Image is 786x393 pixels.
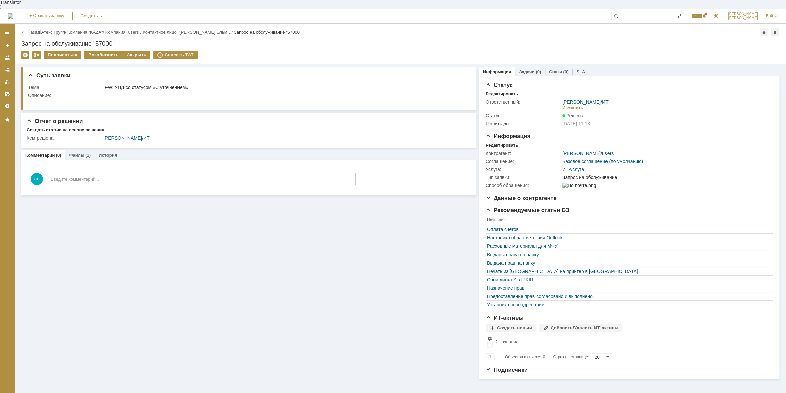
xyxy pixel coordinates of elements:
span: Отчет о решении [27,118,83,124]
a: Выдача прав на папку [487,260,768,266]
div: Сделать домашней страницей [771,28,779,36]
a: Выйти [762,9,781,23]
div: Контрагент: [486,151,561,156]
div: Работа с массовостью [32,51,41,59]
a: Перейти в интерфейс администратора [712,12,720,20]
div: Предоставление прав согласовано и выполнено. [487,294,768,299]
a: Перейти на домашнюю страницу [8,13,13,19]
a: Комментарии [25,153,55,158]
a: ИТ [602,99,609,105]
a: Оплата счетов [487,227,768,232]
div: Назначение прав. [487,285,768,291]
a: Назад [27,30,40,35]
a: Выданы права на папку [487,252,768,257]
a: Настройка области чтения Outlook [487,235,768,240]
div: | [40,29,41,34]
div: / [105,30,143,35]
a: Заявки в моей ответственности [2,64,13,75]
a: История [99,153,117,158]
a: Компания "users" [105,30,140,35]
th: Название [486,216,769,225]
div: Тип заявки: [486,175,561,180]
div: Услуга: [486,167,561,172]
a: Печать из [GEOGRAPHIC_DATA] на принтер в [GEOGRAPHIC_DATA] [487,269,768,274]
a: Задачи [519,69,534,74]
a: Расходные материалы для МФУ [487,243,768,249]
div: / [562,99,609,105]
div: Запрос на обслуживание [562,175,769,180]
div: / [143,30,234,35]
span: Рекомендуемые статьи БЗ [486,207,569,213]
a: Компания "KAZA" [67,30,103,35]
a: Информация [483,69,511,74]
img: По почте.png [562,183,596,188]
div: Название [498,339,519,344]
div: Установка переадресации [487,302,768,307]
div: Создать статью на основе решения [27,127,104,133]
a: + Создать заявку [25,9,68,23]
div: Создать [72,12,106,20]
span: Объектов в списке: [505,355,541,359]
div: Удалить [21,51,29,59]
div: Редактировать [486,143,518,148]
div: Запрос на обслуживание "57000" [21,40,779,47]
div: Кем решена: [27,135,102,141]
div: Описание: [28,93,467,98]
img: logo [8,13,13,19]
span: Решена [562,113,583,118]
span: ИТ-активы [486,315,524,321]
a: Настройки [2,101,13,111]
a: Заявки на командах [2,52,13,63]
a: [PERSON_NAME] [562,151,601,156]
div: (0) [563,69,568,74]
span: [DATE] 11:13 [562,121,590,126]
div: (1) [85,153,91,158]
div: FW: УПД со статусом «С уточнением» [105,85,465,90]
a: ИТ [143,135,150,141]
a: SLA [576,69,585,74]
a: Атекс Групп [41,30,65,35]
div: / [41,30,68,35]
a: [PERSON_NAME] [562,99,601,105]
a: Связи [549,69,562,74]
a: ИТ-услуга [562,167,584,172]
span: Информация [486,133,530,139]
span: Суть заявки [28,72,70,79]
span: 211 [692,14,702,18]
div: / [103,135,465,141]
span: Данные о контрагенте [486,195,557,201]
div: Статус: [486,113,561,118]
div: Способ обращения: [486,183,561,188]
div: Соглашение: [486,159,561,164]
span: [PERSON_NAME] [728,12,758,16]
div: Редактировать [486,91,518,97]
div: Ответственный: [486,99,561,105]
span: ЯС [31,173,43,185]
div: 0 [543,353,545,361]
a: Контактное лицо "[PERSON_NAME] Эльм… [143,30,231,35]
a: Мои согласования [2,89,13,99]
div: / [67,30,105,35]
a: [PERSON_NAME][PERSON_NAME] [724,9,762,23]
div: Открыть панель уведомлений [688,9,708,23]
div: Запрос на обслуживание "57000" [234,30,301,35]
div: Изменить [562,105,583,110]
div: / [562,151,614,156]
a: Файлы [69,153,84,158]
i: Строк на странице: [505,353,589,361]
a: Создать заявку [2,40,13,51]
a: users [602,151,614,156]
a: Сбой диска Z в IPKIR [487,277,768,282]
span: Настройки [487,336,492,341]
span: [PERSON_NAME] [728,16,758,20]
span: Статус [486,82,513,88]
div: Тема: [28,85,103,90]
div: Решить до: [486,121,561,126]
div: Добавить в избранное [760,28,768,36]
